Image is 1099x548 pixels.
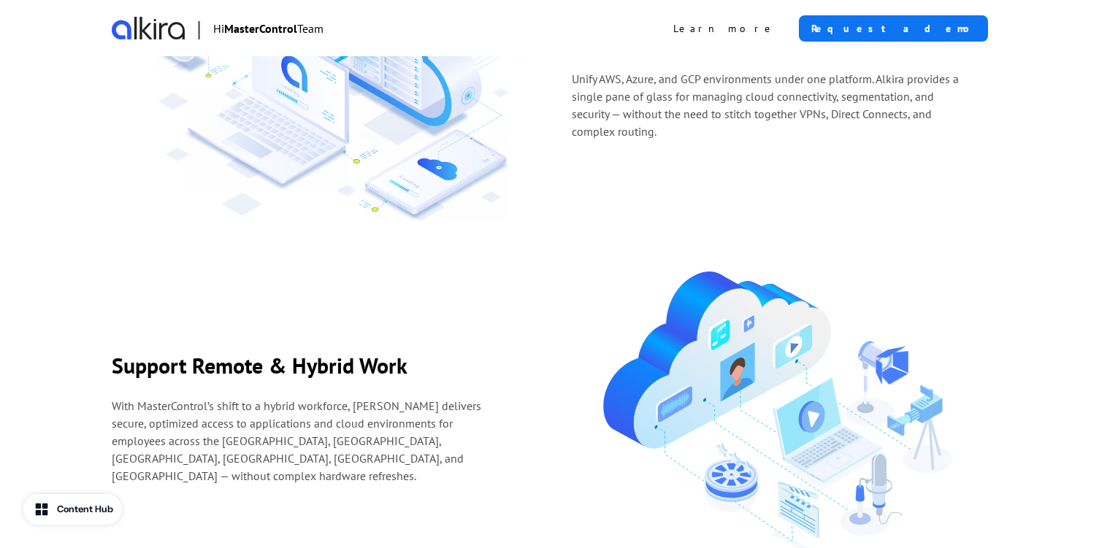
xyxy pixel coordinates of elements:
[572,70,962,140] p: Unify AWS, Azure, and GCP environments under one platform. Alkira provides a single pane of glass...
[213,20,323,37] p: Hi Team
[662,15,787,42] a: Learn more
[57,502,113,517] div: Content Hub
[23,494,122,525] button: Content Hub
[799,15,988,42] a: Request a demo
[112,397,494,485] p: With MasterControl’s shift to a hybrid workforce, [PERSON_NAME] delivers secure, optimized access...
[224,21,297,36] strong: MasterControl
[112,351,407,379] strong: Support Remote & Hybrid Work
[196,14,202,42] span: |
